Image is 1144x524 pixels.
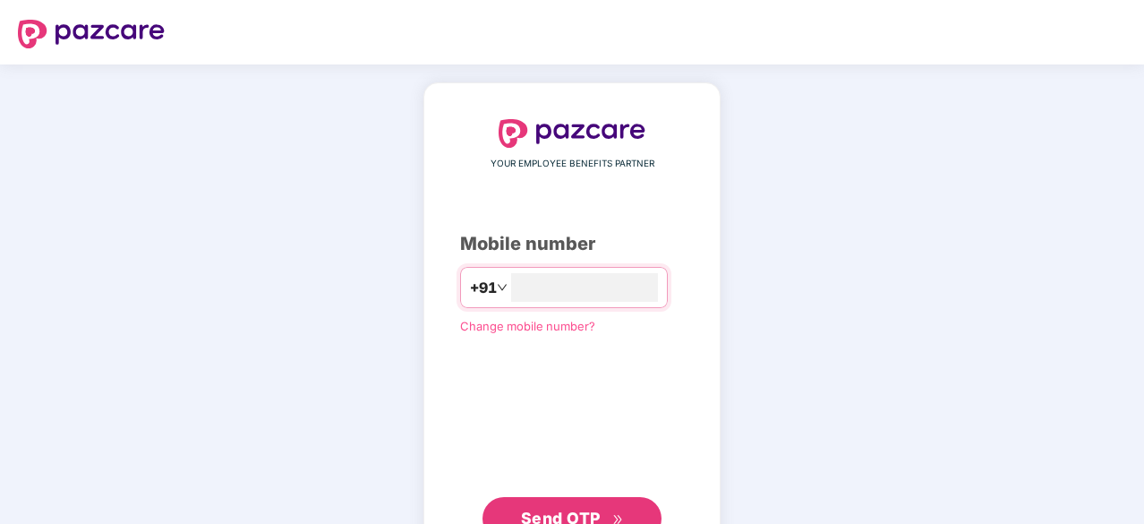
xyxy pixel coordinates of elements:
img: logo [499,119,645,148]
span: +91 [470,277,497,299]
div: Mobile number [460,230,684,258]
span: down [497,282,508,293]
span: YOUR EMPLOYEE BENEFITS PARTNER [491,157,654,171]
img: logo [18,20,165,48]
a: Change mobile number? [460,319,595,333]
